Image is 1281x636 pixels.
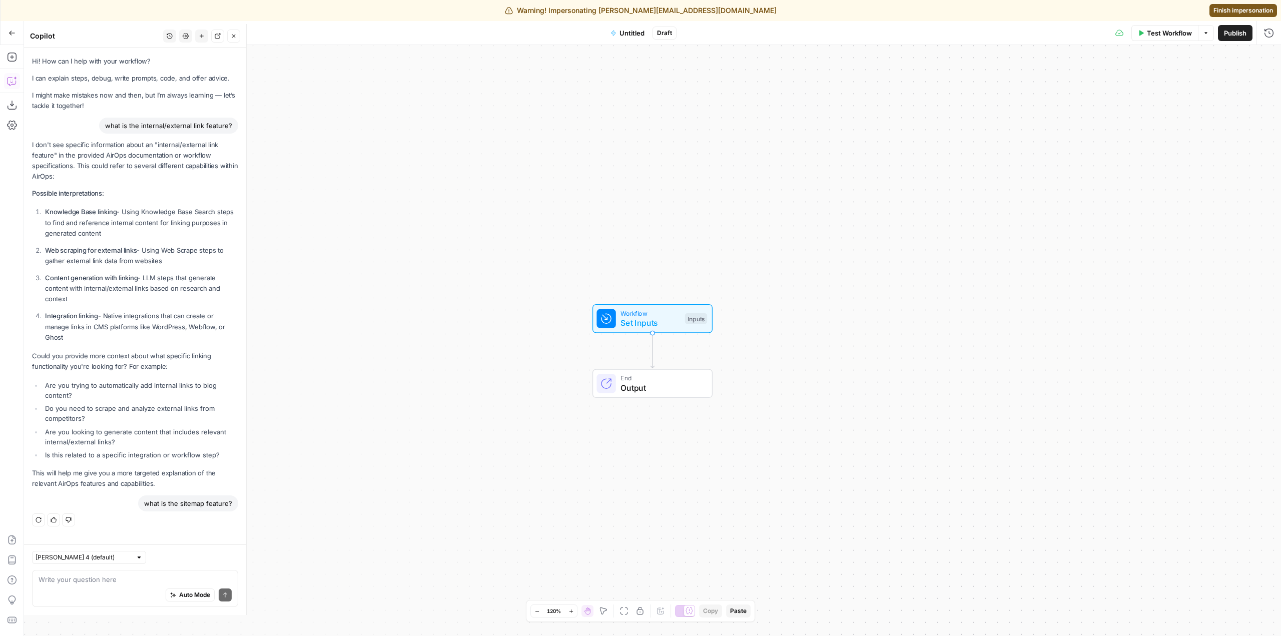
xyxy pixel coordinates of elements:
[620,308,680,318] span: Workflow
[559,369,746,398] div: EndOutput
[1131,25,1198,41] button: Test Workflow
[32,189,104,197] strong: Possible interpretations:
[1147,28,1192,38] span: Test Workflow
[1213,6,1273,15] span: Finish impersonation
[505,6,777,16] div: Warning! Impersonating [PERSON_NAME][EMAIL_ADDRESS][DOMAIN_NAME]
[32,73,238,84] p: I can explain steps, debug, write prompts, code, and offer advice.
[32,90,238,111] p: I might make mistakes now and then, but I’m always learning — let’s tackle it together!
[36,552,132,562] input: Claude Sonnet 4 (default)
[45,208,117,216] strong: Knowledge Base linking
[45,311,238,342] p: - Native integrations that can create or manage links in CMS platforms like WordPress, Webflow, o...
[30,31,160,41] div: Copilot
[45,274,138,282] strong: Content generation with linking
[651,333,654,368] g: Edge from start to end
[138,495,238,511] div: what is the sitemap feature?
[99,118,238,134] div: what is the internal/external link feature?
[1209,4,1277,17] a: Finish impersonation
[166,588,215,601] button: Auto Mode
[32,140,238,182] p: I don't see specific information about an "internal/external link feature" in the provided AirOps...
[32,351,238,372] p: Could you provide more context about what specific linking functionality you're looking for? For ...
[43,380,238,400] li: Are you trying to automatically add internal links to blog content?
[559,304,746,333] div: WorkflowSet InputsInputs
[45,312,98,320] strong: Integration linking
[619,28,645,38] span: Untitled
[620,382,702,394] span: Output
[43,403,238,423] li: Do you need to scrape and analyze external links from competitors?
[32,468,238,489] p: This will help me give you a more targeted explanation of the relevant AirOps features and capabi...
[620,317,680,329] span: Set Inputs
[43,450,238,460] li: Is this related to a specific integration or workflow step?
[604,25,651,41] button: Untitled
[45,207,238,238] p: - Using Knowledge Base Search steps to find and reference internal content for linking purposes i...
[32,56,238,67] p: Hi! How can I help with your workflow?
[685,313,707,324] div: Inputs
[703,606,718,615] span: Copy
[1218,25,1252,41] button: Publish
[620,373,702,383] span: End
[730,606,747,615] span: Paste
[1224,28,1246,38] span: Publish
[45,245,238,266] p: - Using Web Scrape steps to gather external link data from websites
[179,590,210,599] span: Auto Mode
[547,607,561,615] span: 120%
[726,604,751,617] button: Paste
[657,29,672,38] span: Draft
[43,427,238,447] li: Are you looking to generate content that includes relevant internal/external links?
[45,273,238,304] p: - LLM steps that generate content with internal/external links based on research and context
[699,604,722,617] button: Copy
[45,246,137,254] strong: Web scraping for external links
